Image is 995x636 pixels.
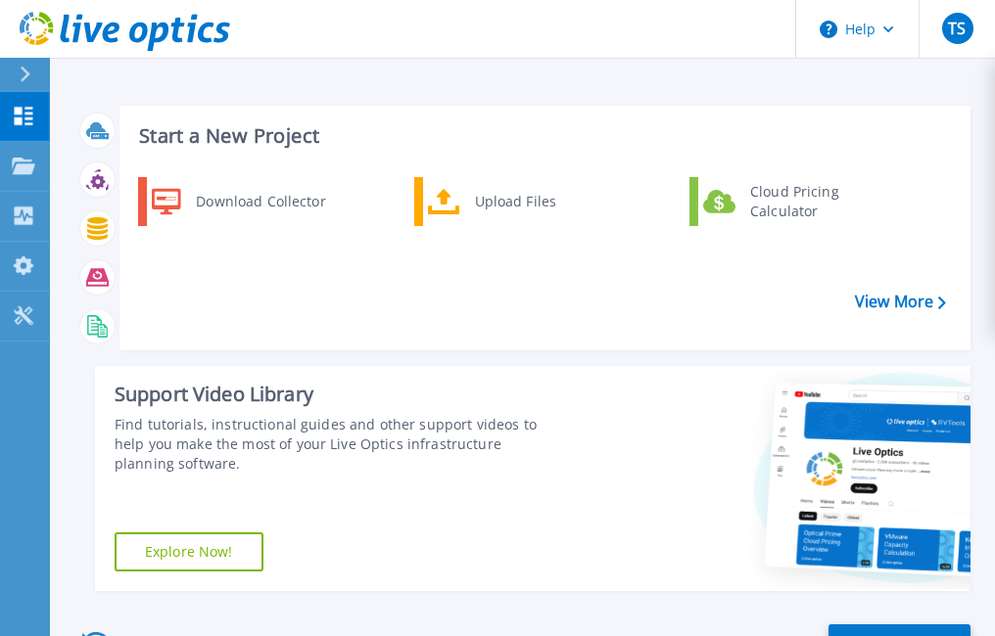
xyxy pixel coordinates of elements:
a: Download Collector [138,177,339,226]
a: Cloud Pricing Calculator [689,177,890,226]
div: Support Video Library [115,382,565,407]
a: View More [855,293,946,311]
div: Cloud Pricing Calculator [740,182,885,221]
div: Download Collector [186,182,334,221]
span: TS [948,21,966,36]
div: Upload Files [465,182,610,221]
h3: Start a New Project [139,125,945,147]
a: Upload Files [414,177,615,226]
div: Find tutorials, instructional guides and other support videos to help you make the most of your L... [115,415,565,474]
a: Explore Now! [115,532,263,571]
